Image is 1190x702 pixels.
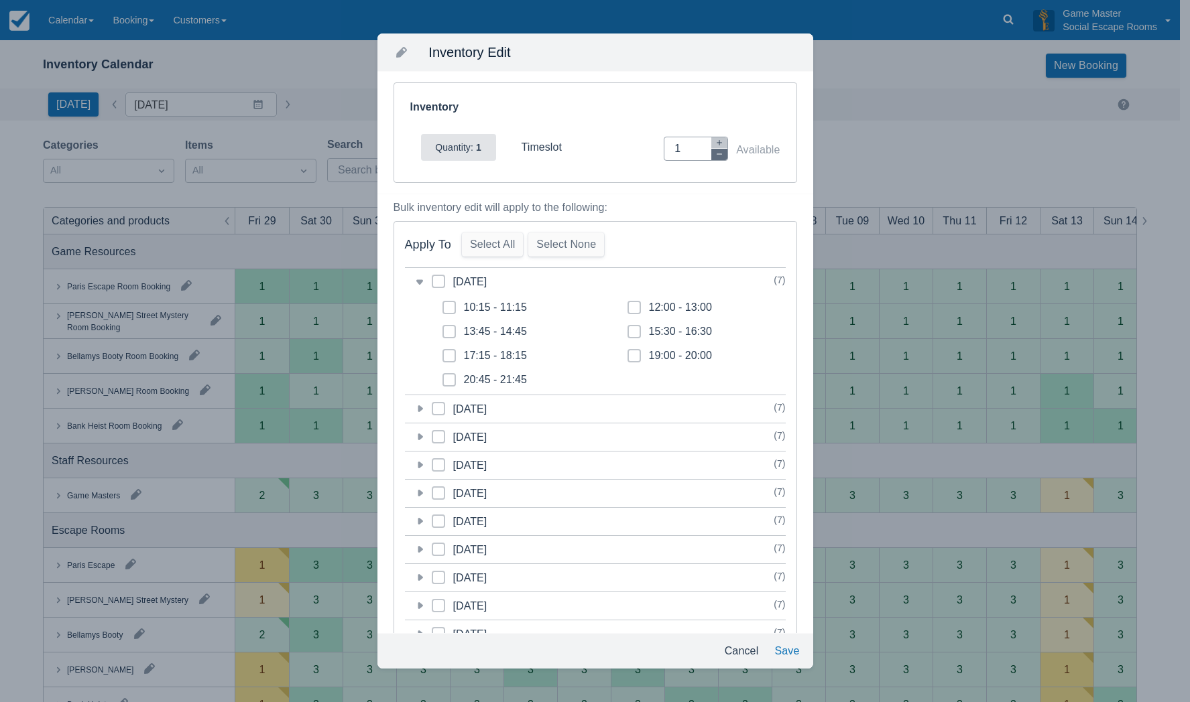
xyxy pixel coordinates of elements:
[774,455,785,472] div: ( 7 )
[432,592,487,620] h5: [DATE]
[774,427,785,443] div: ( 7 )
[464,325,527,338] div: 13:45 - 14:45
[432,395,487,423] h5: [DATE]
[432,564,487,591] h5: [DATE]
[774,272,785,288] div: ( 7 )
[462,232,523,257] button: Select All
[649,349,712,362] div: 19:00 - 20:00
[736,142,780,158] div: Available
[774,540,785,556] div: ( 7 )
[774,596,785,612] div: ( 7 )
[473,142,481,153] strong: 1
[432,451,487,479] h5: [DATE]
[410,99,462,115] div: Inventory
[464,373,527,387] div: 20:45 - 21:45
[649,301,712,314] div: 12:00 - 13:00
[774,512,785,528] div: ( 7 )
[719,639,764,663] button: Cancel
[432,268,487,295] h5: [DATE]
[522,141,562,153] span: timeslot
[528,232,604,257] button: Select None
[432,620,487,648] h5: [DATE]
[464,349,527,362] div: 17:15 - 18:15
[418,45,807,60] div: Inventory Edit
[432,508,487,535] h5: [DATE]
[432,536,487,563] h5: [DATE]
[435,142,473,153] span: Quantity:
[394,200,797,216] div: Bulk inventory edit will apply to the following:
[769,639,805,663] button: Save
[649,325,712,338] div: 15:30 - 16:30
[774,399,785,415] div: ( 7 )
[774,624,785,640] div: ( 7 )
[774,568,785,584] div: ( 7 )
[432,423,487,451] h5: [DATE]
[774,484,785,500] div: ( 7 )
[405,237,451,253] div: Apply To
[464,301,527,314] div: 10:15 - 11:15
[432,480,487,507] h5: [DATE]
